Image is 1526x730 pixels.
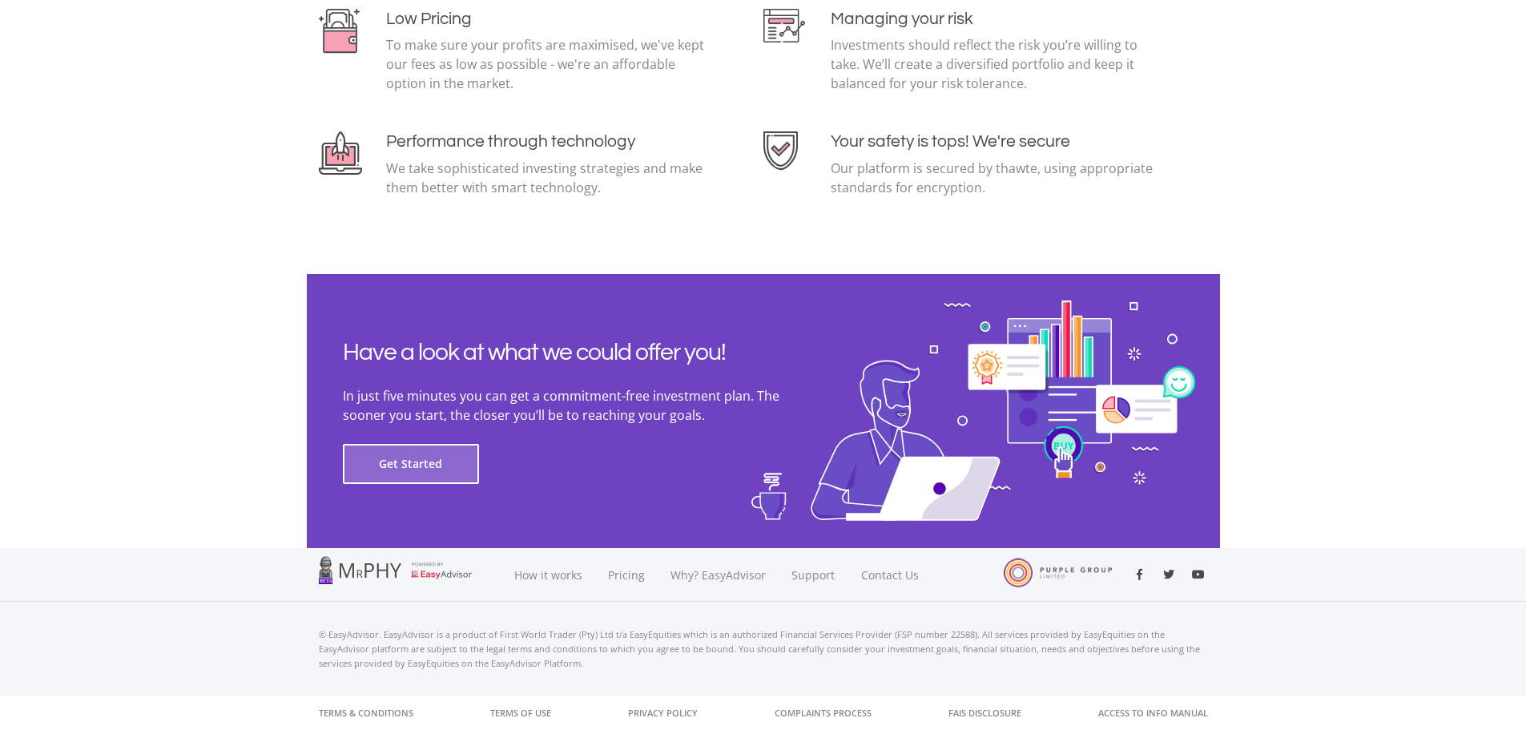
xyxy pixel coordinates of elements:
a: How it works [501,548,595,602]
p: Investments should reflect the risk you’re willing to take. We’ll create a diversified portfolio ... [831,35,1157,93]
h2: Have a look at what we could offer you! [343,338,823,367]
button: Get Started [343,444,479,484]
a: Pricing [595,548,658,602]
a: FAIS Disclosure [948,696,1021,730]
p: Our platform is secured by thawte, using appropriate standards for encryption. [831,159,1157,197]
h4: Managing your risk [831,9,1157,29]
p: We take sophisticated investing strategies and make them better with smart technology. [386,159,712,197]
p: In just five minutes you can get a commitment-free investment plan. The sooner you start, the clo... [343,386,823,425]
a: Terms & Conditions [319,696,413,730]
a: Contact Us [848,548,933,602]
h4: Your safety is tops! We're secure [831,131,1157,151]
p: © EasyAdvisor. EasyAdvisor is a product of First World Trader (Pty) Ltd t/a EasyEquities which is... [319,627,1208,671]
p: To make sure your profits are maximised, we've kept our fees as low as possible - we're an afford... [386,35,712,93]
a: Why? EasyAdvisor [658,548,779,602]
a: Access to Info Manual [1098,696,1208,730]
a: Complaints Process [775,696,872,730]
h4: Performance through technology [386,131,712,151]
a: Terms of Use [490,696,551,730]
h4: Low Pricing [386,9,712,29]
a: Privacy Policy [628,696,698,730]
a: Support [779,548,848,602]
